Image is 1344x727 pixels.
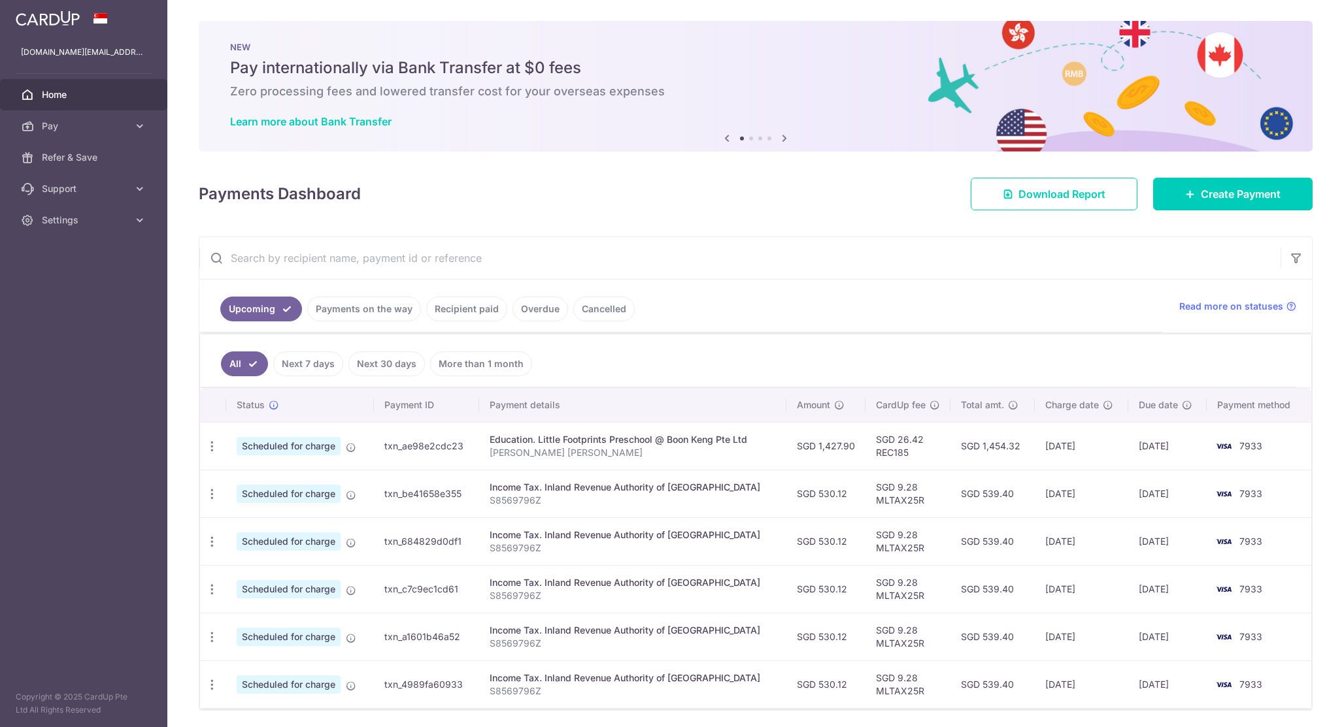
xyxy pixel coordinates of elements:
td: SGD 1,427.90 [786,422,865,470]
span: Status [237,398,265,412]
p: S8569796Z [490,494,775,507]
td: [DATE] [1035,565,1128,613]
td: SGD 1,454.32 [950,422,1035,470]
td: SGD 9.28 MLTAX25R [865,565,950,613]
span: 7933 [1239,440,1262,451]
div: Income Tax. Inland Revenue Authority of [GEOGRAPHIC_DATA] [490,671,775,685]
a: Recipient paid [426,297,507,321]
span: Download Report [1018,186,1105,202]
td: [DATE] [1035,660,1128,708]
span: Scheduled for charge [237,532,341,551]
p: [DOMAIN_NAME][EMAIL_ADDRESS][DOMAIN_NAME] [21,46,146,59]
span: 7933 [1239,536,1262,547]
div: Income Tax. Inland Revenue Authority of [GEOGRAPHIC_DATA] [490,528,775,541]
td: [DATE] [1128,660,1207,708]
td: SGD 530.12 [786,470,865,517]
h5: Pay internationally via Bank Transfer at $0 fees [230,57,1281,78]
td: SGD 9.28 MLTAX25R [865,660,950,708]
a: Create Payment [1153,178,1313,210]
span: 7933 [1239,488,1262,499]
img: Bank Card [1211,534,1237,549]
div: Education. Little Footprints Preschool @ Boon Keng Pte Ltd [490,433,775,446]
img: Bank Card [1211,581,1237,597]
td: txn_ae98e2cdc23 [374,422,479,470]
a: Next 30 days [348,351,425,376]
img: Bank Card [1211,629,1237,645]
p: S8569796Z [490,637,775,650]
td: SGD 9.28 MLTAX25R [865,517,950,565]
span: Scheduled for charge [237,628,341,646]
th: Payment method [1207,388,1311,422]
span: Amount [797,398,830,412]
div: Income Tax. Inland Revenue Authority of [GEOGRAPHIC_DATA] [490,624,775,637]
a: Overdue [512,297,568,321]
td: SGD 539.40 [950,470,1035,517]
td: SGD 9.28 MLTAX25R [865,613,950,660]
td: [DATE] [1035,422,1128,470]
a: Payments on the way [307,297,421,321]
p: S8569796Z [490,541,775,555]
span: Scheduled for charge [237,580,341,598]
div: Income Tax. Inland Revenue Authority of [GEOGRAPHIC_DATA] [490,481,775,494]
td: [DATE] [1128,565,1207,613]
span: Scheduled for charge [237,675,341,694]
img: Bank Card [1211,677,1237,692]
span: 7933 [1239,679,1262,690]
td: SGD 539.40 [950,660,1035,708]
td: txn_be41658e355 [374,470,479,517]
td: SGD 26.42 REC185 [865,422,950,470]
a: Upcoming [220,297,302,321]
img: Bank Card [1211,486,1237,502]
span: Pay [42,120,128,133]
img: Bank Card [1211,438,1237,454]
a: Learn more about Bank Transfer [230,115,392,128]
span: Total amt. [961,398,1004,412]
td: SGD 530.12 [786,565,865,613]
span: 7933 [1239,631,1262,642]
td: SGD 539.40 [950,517,1035,565]
td: [DATE] [1128,422,1207,470]
td: txn_684829d0df1 [374,517,479,565]
input: Search by recipient name, payment id or reference [199,237,1281,279]
div: Income Tax. Inland Revenue Authority of [GEOGRAPHIC_DATA] [490,576,775,589]
td: [DATE] [1128,613,1207,660]
h6: Zero processing fees and lowered transfer cost for your overseas expenses [230,84,1281,99]
td: txn_c7c9ec1cd61 [374,565,479,613]
span: CardUp fee [876,398,926,412]
td: SGD 530.12 [786,517,865,565]
span: Scheduled for charge [237,437,341,455]
span: Scheduled for charge [237,485,341,503]
td: [DATE] [1128,517,1207,565]
td: [DATE] [1035,517,1128,565]
td: SGD 530.12 [786,660,865,708]
img: Bank transfer banner [199,21,1313,152]
a: Read more on statuses [1179,300,1296,313]
a: Next 7 days [273,351,343,376]
span: Refer & Save [42,151,128,164]
p: S8569796Z [490,685,775,698]
a: Cancelled [573,297,635,321]
th: Payment details [479,388,786,422]
span: Support [42,182,128,195]
td: [DATE] [1035,613,1128,660]
span: Create Payment [1201,186,1281,202]
span: Read more on statuses [1179,300,1283,313]
span: Settings [42,214,128,227]
span: Charge date [1045,398,1099,412]
img: CardUp [16,10,80,26]
td: [DATE] [1128,470,1207,517]
span: 7933 [1239,583,1262,594]
th: Payment ID [374,388,479,422]
a: More than 1 month [430,351,532,376]
span: Home [42,88,128,101]
span: Due date [1139,398,1178,412]
td: SGD 539.40 [950,613,1035,660]
a: Download Report [971,178,1137,210]
td: [DATE] [1035,470,1128,517]
a: All [221,351,268,376]
td: txn_a1601b46a52 [374,613,479,660]
td: txn_4989fa60933 [374,660,479,708]
p: NEW [230,42,1281,52]
p: S8569796Z [490,589,775,602]
td: SGD 530.12 [786,613,865,660]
